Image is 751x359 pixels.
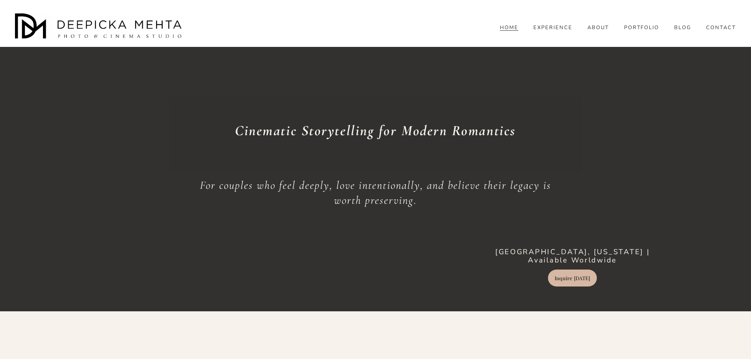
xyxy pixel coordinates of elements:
em: Cinematic Storytelling for Modern Romantics [235,122,516,139]
em: For couples who feel deeply, love intentionally, and believe their legacy is worth preserving. [200,179,554,207]
p: [GEOGRAPHIC_DATA], [US_STATE] | Available Worldwide [494,248,651,265]
img: Austin Wedding Photographer - Deepicka Mehta Photography &amp; Cinematography [15,13,184,41]
a: PORTFOLIO [624,24,660,31]
a: EXPERIENCE [533,24,572,31]
a: CONTACT [706,24,736,31]
a: Inquire [DATE] [548,270,597,286]
a: folder dropdown [674,24,691,31]
span: BLOG [674,25,691,31]
a: HOME [500,24,518,31]
a: ABOUT [587,24,609,31]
